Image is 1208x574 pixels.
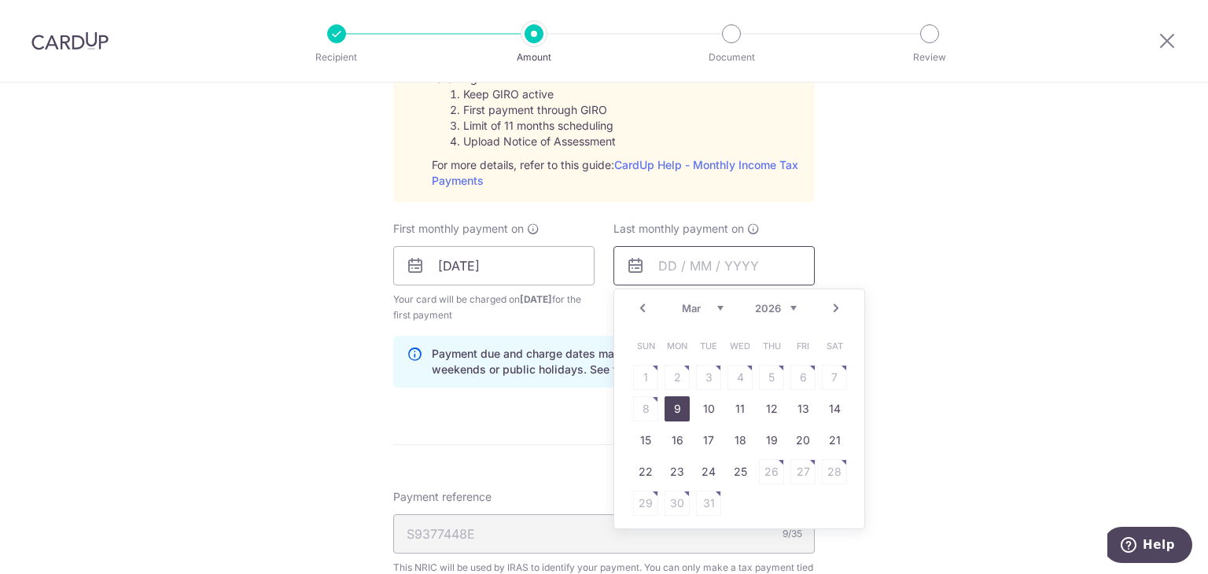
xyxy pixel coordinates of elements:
p: Payment due and charge dates may be adjusted if it falls on weekends or public holidays. See fina... [432,346,801,377]
span: Your card will be charged on [393,292,595,323]
li: First payment through GIRO [463,102,801,118]
a: 21 [822,428,847,453]
a: 20 [790,428,816,453]
li: Limit of 11 months scheduling [463,118,801,134]
p: Amount [476,50,592,65]
span: Friday [790,333,816,359]
input: DD / MM / YYYY [393,246,595,285]
span: Monday [665,333,690,359]
img: CardUp [31,31,109,50]
a: 18 [727,428,753,453]
div: 9/35 [783,526,802,542]
span: [DATE] [520,293,552,305]
a: 25 [727,459,753,484]
span: Saturday [822,333,847,359]
a: 17 [696,428,721,453]
a: 12 [759,396,784,421]
div: To set up monthly income tax payments on CardUp, please ensure the following: For more details, r... [432,55,801,189]
iframe: Opens a widget where you can find more information [1107,527,1192,566]
a: 10 [696,396,721,421]
a: 19 [759,428,784,453]
span: Thursday [759,333,784,359]
a: 13 [790,396,816,421]
a: 9 [665,396,690,421]
li: Keep GIRO active [463,86,801,102]
a: Next [827,299,845,318]
span: Wednesday [727,333,753,359]
input: DD / MM / YYYY [613,246,815,285]
span: Tuesday [696,333,721,359]
a: 16 [665,428,690,453]
a: Prev [633,299,652,318]
span: Sunday [633,333,658,359]
a: 14 [822,396,847,421]
span: Last monthly payment on [613,221,744,237]
a: CardUp Help - Monthly Income Tax Payments [432,158,798,187]
p: Recipient [278,50,395,65]
a: 11 [727,396,753,421]
p: Review [871,50,988,65]
p: Document [673,50,790,65]
span: First monthly payment on [393,221,524,237]
li: Upload Notice of Assessment [463,134,801,149]
a: 23 [665,459,690,484]
a: 24 [696,459,721,484]
a: 15 [633,428,658,453]
a: 22 [633,459,658,484]
span: Payment reference [393,489,492,505]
